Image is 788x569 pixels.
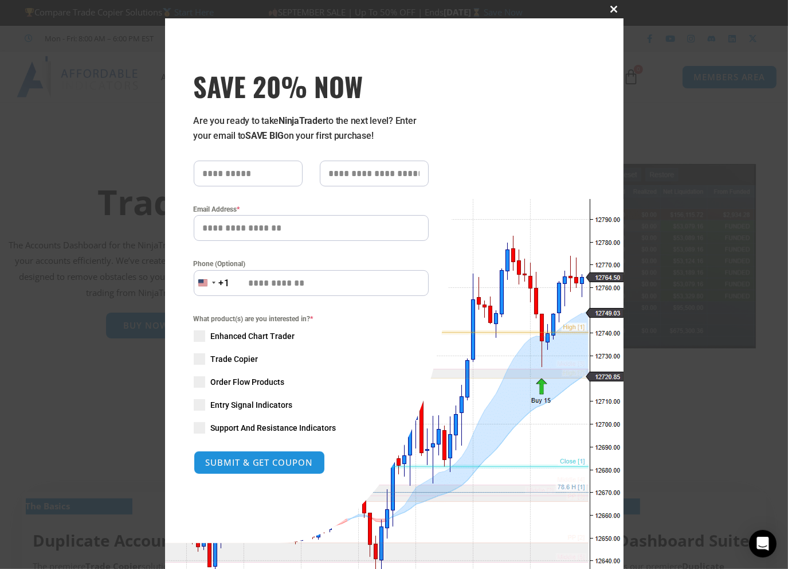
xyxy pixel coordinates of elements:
span: Trade Copier [211,353,258,365]
span: Enhanced Chart Trader [211,330,295,342]
span: Entry Signal Indicators [211,399,293,411]
label: Email Address [194,204,429,215]
strong: SAVE BIG [245,130,284,141]
span: Order Flow Products [211,376,285,388]
label: Enhanced Chart Trader [194,330,429,342]
span: What product(s) are you interested in? [194,313,429,325]
label: Phone (Optional) [194,258,429,270]
button: Selected country [194,270,230,296]
label: Support And Resistance Indicators [194,422,429,434]
button: SUBMIT & GET COUPON [194,451,325,474]
div: +1 [219,276,230,291]
label: Trade Copier [194,353,429,365]
label: Order Flow Products [194,376,429,388]
label: Entry Signal Indicators [194,399,429,411]
span: Support And Resistance Indicators [211,422,336,434]
div: Open Intercom Messenger [749,530,777,558]
p: Are you ready to take to the next level? Enter your email to on your first purchase! [194,114,429,143]
h3: SAVE 20% NOW [194,70,429,102]
strong: NinjaTrader [279,115,326,126]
